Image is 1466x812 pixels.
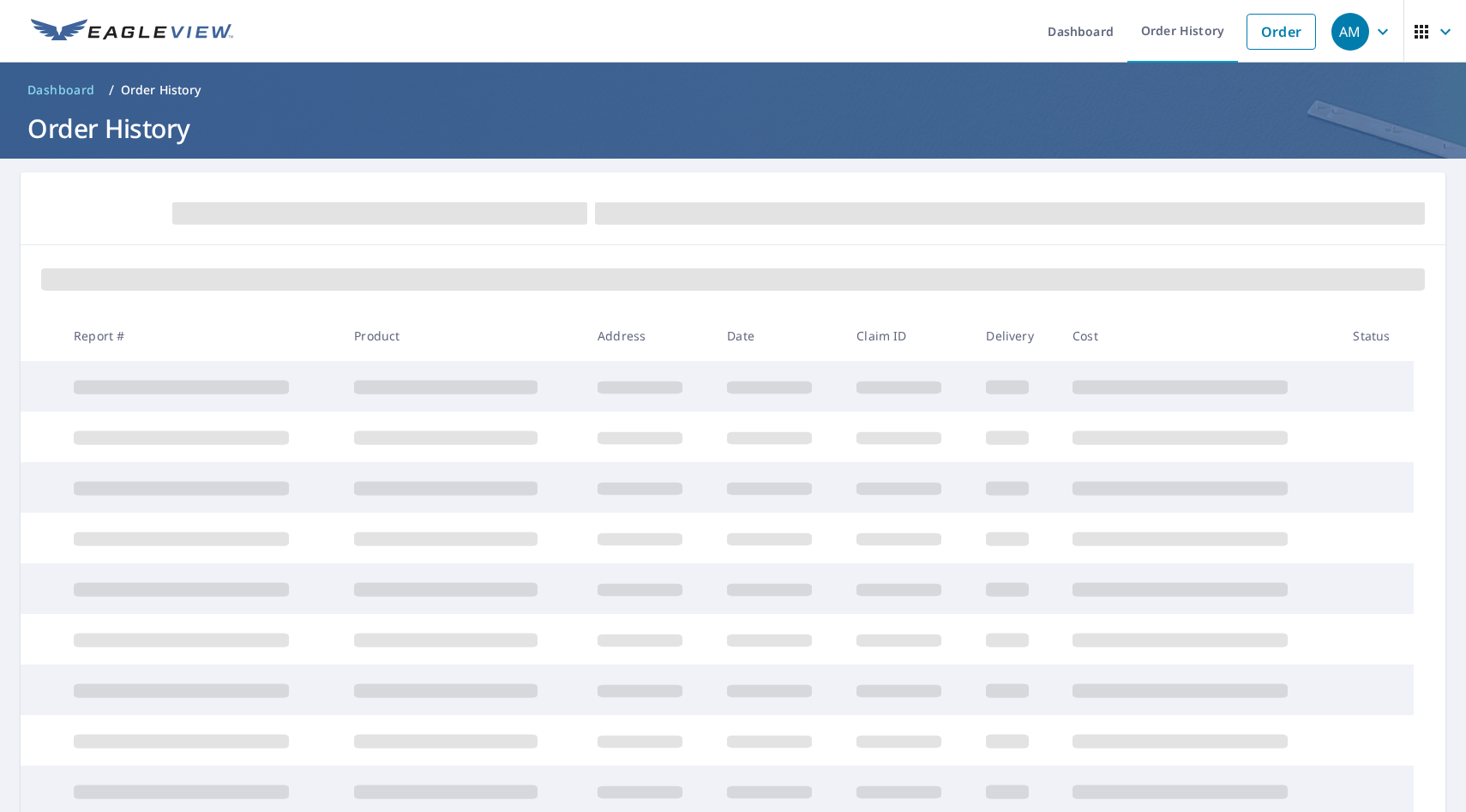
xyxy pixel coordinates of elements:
[1247,14,1316,50] a: Order
[584,310,713,361] th: Address
[713,310,843,361] th: Date
[340,310,584,361] th: Product
[843,310,972,361] th: Claim ID
[21,111,1445,146] h1: Order History
[27,81,95,99] span: Dashboard
[60,310,340,361] th: Report #
[121,81,201,99] p: Order History
[109,80,114,100] li: /
[1059,310,1339,361] th: Cost
[31,19,233,45] img: EV Logo
[972,310,1059,361] th: Delivery
[21,76,102,104] a: Dashboard
[1331,13,1369,51] div: AM
[1339,310,1414,361] th: Status
[21,76,1445,104] nav: breadcrumb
